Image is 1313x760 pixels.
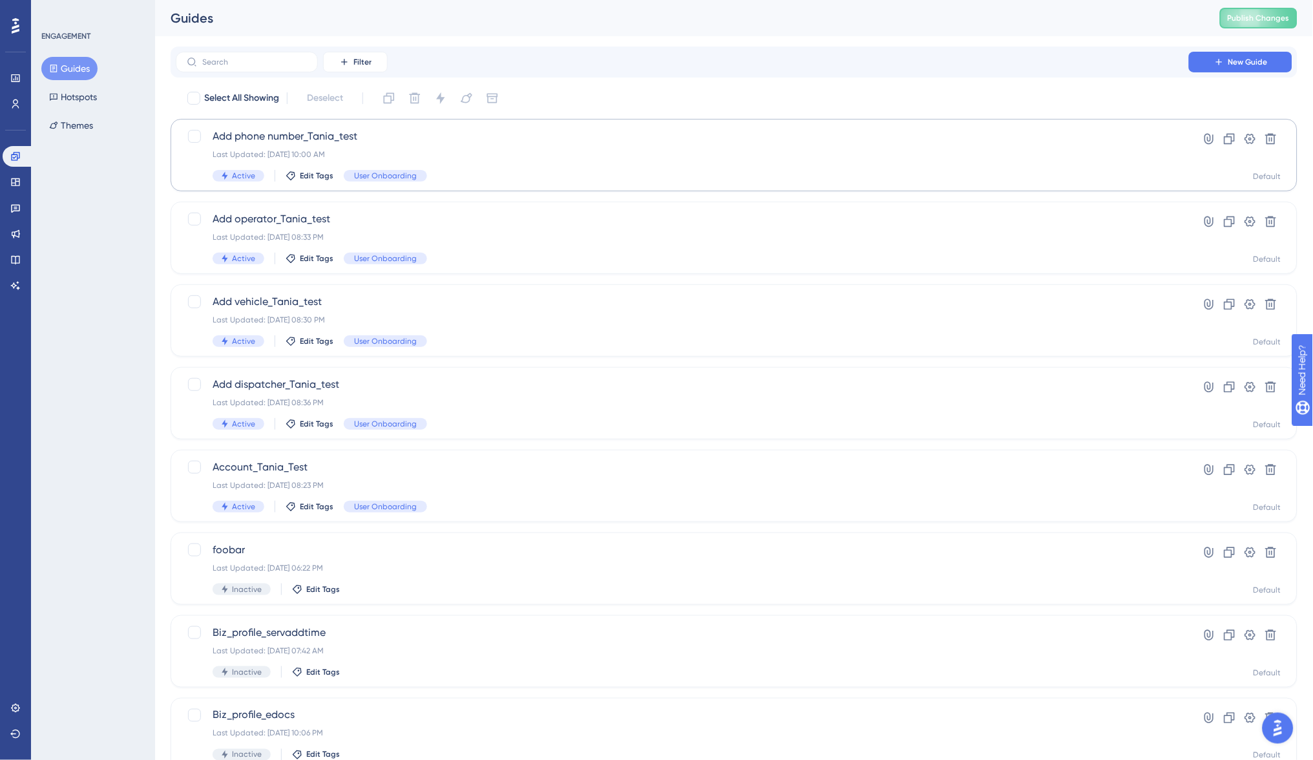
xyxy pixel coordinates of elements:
[213,397,1152,408] div: Last Updated: [DATE] 08:36 PM
[232,667,262,677] span: Inactive
[295,87,355,110] button: Deselect
[213,211,1152,227] span: Add operator_Tania_test
[300,501,333,512] span: Edit Tags
[1220,8,1297,28] button: Publish Changes
[286,253,333,264] button: Edit Tags
[213,542,1152,558] span: foobar
[41,57,98,80] button: Guides
[1254,337,1281,347] div: Default
[213,625,1152,640] span: Biz_profile_servaddtime
[292,584,340,595] button: Edit Tags
[232,336,255,346] span: Active
[232,171,255,181] span: Active
[1254,585,1281,595] div: Default
[30,3,81,19] span: Need Help?
[1228,57,1268,67] span: New Guide
[171,9,1188,27] div: Guides
[306,750,340,760] span: Edit Tags
[213,459,1152,475] span: Account_Tania_Test
[213,708,1152,723] span: Biz_profile_edocs
[213,232,1152,242] div: Last Updated: [DATE] 08:33 PM
[353,57,372,67] span: Filter
[354,336,417,346] span: User Onboarding
[292,667,340,677] button: Edit Tags
[286,419,333,429] button: Edit Tags
[1189,52,1292,72] button: New Guide
[41,114,101,137] button: Themes
[232,419,255,429] span: Active
[232,584,262,595] span: Inactive
[41,31,90,41] div: ENGAGEMENT
[300,336,333,346] span: Edit Tags
[41,85,105,109] button: Hotspots
[213,149,1152,160] div: Last Updated: [DATE] 10:00 AM
[354,501,417,512] span: User Onboarding
[1228,13,1290,23] span: Publish Changes
[286,501,333,512] button: Edit Tags
[213,646,1152,656] div: Last Updated: [DATE] 07:42 AM
[292,750,340,760] button: Edit Tags
[354,253,417,264] span: User Onboarding
[300,171,333,181] span: Edit Tags
[232,750,262,760] span: Inactive
[232,253,255,264] span: Active
[286,171,333,181] button: Edit Tags
[323,52,388,72] button: Filter
[354,171,417,181] span: User Onboarding
[213,129,1152,144] span: Add phone number_Tania_test
[1254,171,1281,182] div: Default
[300,253,333,264] span: Edit Tags
[213,294,1152,310] span: Add vehicle_Tania_test
[306,584,340,595] span: Edit Tags
[1259,709,1297,748] iframe: UserGuiding AI Assistant Launcher
[213,728,1152,739] div: Last Updated: [DATE] 10:06 PM
[1254,419,1281,430] div: Default
[300,419,333,429] span: Edit Tags
[286,336,333,346] button: Edit Tags
[204,90,279,106] span: Select All Showing
[307,90,343,106] span: Deselect
[1254,502,1281,512] div: Default
[213,563,1152,573] div: Last Updated: [DATE] 06:22 PM
[306,667,340,677] span: Edit Tags
[213,377,1152,392] span: Add dispatcher_Tania_test
[354,419,417,429] span: User Onboarding
[232,501,255,512] span: Active
[202,58,307,67] input: Search
[213,480,1152,491] div: Last Updated: [DATE] 08:23 PM
[213,315,1152,325] div: Last Updated: [DATE] 08:30 PM
[1254,668,1281,678] div: Default
[1254,254,1281,264] div: Default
